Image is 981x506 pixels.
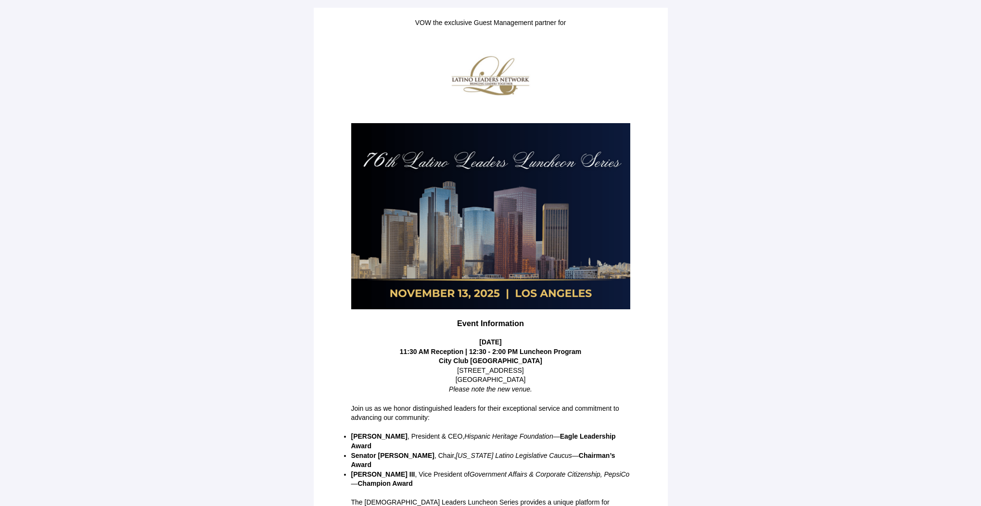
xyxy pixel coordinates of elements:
strong: [PERSON_NAME] [351,432,408,440]
p: , Vice President of — [351,470,630,489]
strong: Chairman’s Award [351,452,615,469]
strong: [DATE] [479,338,501,346]
p: , Chair, — [351,451,630,470]
strong: Eagle Leadership Award [351,432,616,450]
em: Government Affairs & Corporate Citizenship, PepsiCo [470,470,630,478]
strong: [PERSON_NAME] III [351,470,415,478]
p: [STREET_ADDRESS] [GEOGRAPHIC_DATA] [351,356,630,394]
p: Join us as we honor distinguished leaders for their exceptional service and commitment to advanci... [351,404,630,423]
strong: Senator [PERSON_NAME] [351,452,434,459]
strong: Event Information [457,319,524,328]
strong: Champion Award [358,480,413,487]
em: [US_STATE] Latino Legislative Caucus [456,452,572,459]
strong: City Club [GEOGRAPHIC_DATA] [439,357,542,365]
em: Please note the new venue. [449,385,532,393]
strong: 11:30 AM Reception | 12:30 - 2:00 PM Luncheon Program [400,348,582,355]
p: , President & CEO, — [351,432,630,451]
p: VOW the exclusive Guest Management partner for [351,18,630,28]
em: Hispanic Heritage Foundation [464,432,553,440]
